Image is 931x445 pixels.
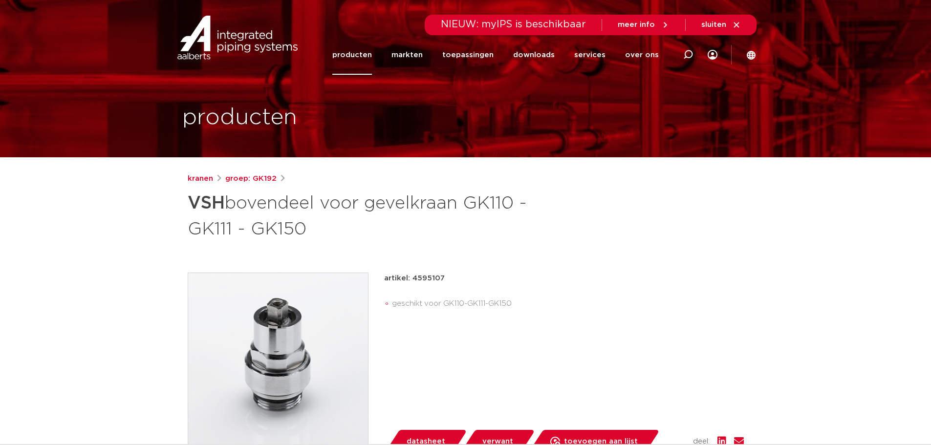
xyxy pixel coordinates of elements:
[701,21,726,28] span: sluiten
[625,35,659,75] a: over ons
[441,20,586,29] span: NIEUW: myIPS is beschikbaar
[574,35,606,75] a: services
[442,35,494,75] a: toepassingen
[225,173,277,185] a: groep: GK192
[708,35,717,75] div: my IPS
[701,21,741,29] a: sluiten
[618,21,655,28] span: meer info
[188,173,213,185] a: kranen
[618,21,670,29] a: meer info
[188,189,555,241] h1: bovendeel voor gevelkraan GK110 - GK111 - GK150
[392,296,744,312] li: geschikt voor GK110-GK111-GK150
[384,273,445,284] p: artikel: 4595107
[188,194,225,212] strong: VSH
[182,102,297,133] h1: producten
[332,35,372,75] a: producten
[513,35,555,75] a: downloads
[332,35,659,75] nav: Menu
[391,35,423,75] a: markten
